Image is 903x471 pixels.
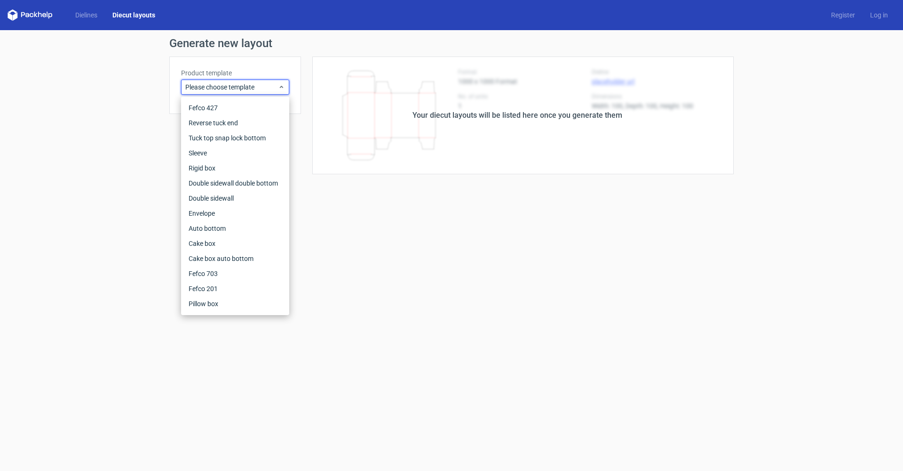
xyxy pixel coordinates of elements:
div: Reverse tuck end [185,115,285,130]
div: Fefco 201 [185,281,285,296]
div: Fefco 427 [185,100,285,115]
a: Log in [863,10,895,20]
div: Double sidewall double bottom [185,176,285,191]
a: Dielines [68,10,105,20]
div: Rigid box [185,161,285,176]
div: Cake box auto bottom [185,251,285,266]
h1: Generate new layout [169,38,734,49]
a: Register [824,10,863,20]
div: Cake box [185,236,285,251]
div: Auto bottom [185,221,285,236]
div: Your diecut layouts will be listed here once you generate them [412,110,622,121]
div: Fefco 703 [185,266,285,281]
a: Diecut layouts [105,10,163,20]
label: Product template [181,68,289,78]
div: Envelope [185,206,285,221]
div: Pillow box [185,296,285,311]
div: Tuck top snap lock bottom [185,130,285,146]
div: Double sidewall [185,191,285,206]
div: Sleeve [185,146,285,161]
span: Please choose template [185,82,278,92]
